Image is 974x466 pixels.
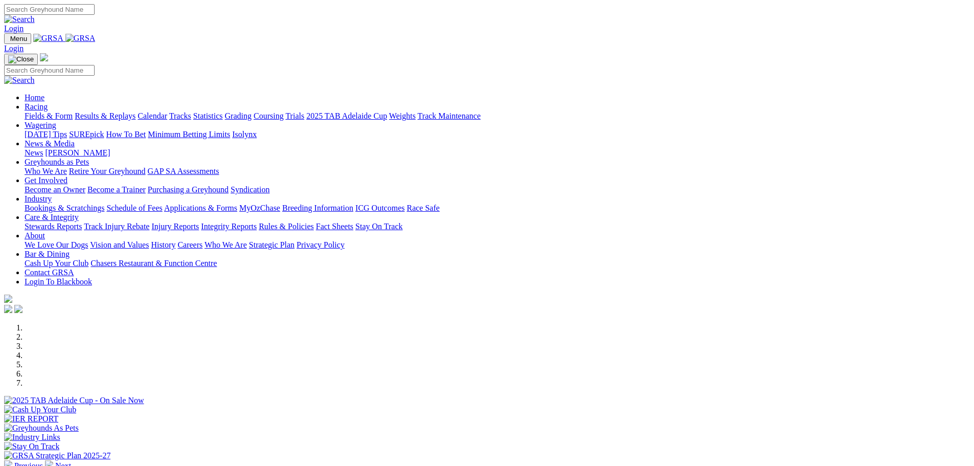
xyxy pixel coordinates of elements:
a: Who We Are [205,240,247,249]
a: Statistics [193,112,223,120]
span: Menu [10,35,27,42]
div: Greyhounds as Pets [25,167,970,176]
div: About [25,240,970,250]
a: Tracks [169,112,191,120]
img: GRSA [33,34,63,43]
a: Track Injury Rebate [84,222,149,231]
img: Stay On Track [4,442,59,451]
a: Bar & Dining [25,250,70,258]
a: Results & Replays [75,112,135,120]
a: We Love Our Dogs [25,240,88,249]
a: News & Media [25,139,75,148]
a: Home [25,93,44,102]
a: Wagering [25,121,56,129]
a: Become an Owner [25,185,85,194]
a: ICG Outcomes [355,204,404,212]
a: Industry [25,194,52,203]
a: Cash Up Your Club [25,259,88,268]
a: Grading [225,112,252,120]
img: IER REPORT [4,414,58,424]
img: 2025 TAB Adelaide Cup - On Sale Now [4,396,144,405]
a: [DATE] Tips [25,130,67,139]
a: Chasers Restaurant & Function Centre [90,259,217,268]
input: Search [4,65,95,76]
a: Purchasing a Greyhound [148,185,229,194]
a: Fields & Form [25,112,73,120]
a: Trials [285,112,304,120]
a: Track Maintenance [418,112,481,120]
a: Who We Are [25,167,67,175]
a: Login [4,44,24,53]
img: Search [4,15,35,24]
a: Breeding Information [282,204,353,212]
a: Racing [25,102,48,111]
div: Industry [25,204,970,213]
img: Industry Links [4,433,60,442]
a: Schedule of Fees [106,204,162,212]
a: Rules & Policies [259,222,314,231]
a: Privacy Policy [297,240,345,249]
a: Syndication [231,185,269,194]
a: Minimum Betting Limits [148,130,230,139]
a: Stay On Track [355,222,402,231]
div: Care & Integrity [25,222,970,231]
a: How To Bet [106,130,146,139]
a: Integrity Reports [201,222,257,231]
img: twitter.svg [14,305,22,313]
a: History [151,240,175,249]
a: Strategic Plan [249,240,295,249]
a: Stewards Reports [25,222,82,231]
a: Care & Integrity [25,213,79,221]
img: GRSA [65,34,96,43]
a: News [25,148,43,157]
div: Bar & Dining [25,259,970,268]
a: Retire Your Greyhound [69,167,146,175]
a: Injury Reports [151,222,199,231]
a: Isolynx [232,130,257,139]
button: Toggle navigation [4,54,38,65]
div: Racing [25,112,970,121]
img: logo-grsa-white.png [4,295,12,303]
a: Fact Sheets [316,222,353,231]
a: Applications & Forms [164,204,237,212]
img: facebook.svg [4,305,12,313]
img: Greyhounds As Pets [4,424,79,433]
a: Weights [389,112,416,120]
div: News & Media [25,148,970,158]
a: MyOzChase [239,204,280,212]
img: logo-grsa-white.png [40,53,48,61]
a: Careers [177,240,202,249]
a: 2025 TAB Adelaide Cup [306,112,387,120]
a: Login [4,24,24,33]
a: Calendar [138,112,167,120]
button: Toggle navigation [4,33,31,44]
a: Vision and Values [90,240,149,249]
a: Bookings & Scratchings [25,204,104,212]
a: Get Involved [25,176,67,185]
img: Close [8,55,34,63]
img: Cash Up Your Club [4,405,76,414]
img: Search [4,76,35,85]
a: About [25,231,45,240]
a: Race Safe [406,204,439,212]
a: SUREpick [69,130,104,139]
a: Contact GRSA [25,268,74,277]
img: GRSA Strategic Plan 2025-27 [4,451,110,460]
input: Search [4,4,95,15]
div: Get Involved [25,185,970,194]
a: [PERSON_NAME] [45,148,110,157]
a: Greyhounds as Pets [25,158,89,166]
a: GAP SA Assessments [148,167,219,175]
div: Wagering [25,130,970,139]
a: Coursing [254,112,284,120]
a: Login To Blackbook [25,277,92,286]
a: Become a Trainer [87,185,146,194]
